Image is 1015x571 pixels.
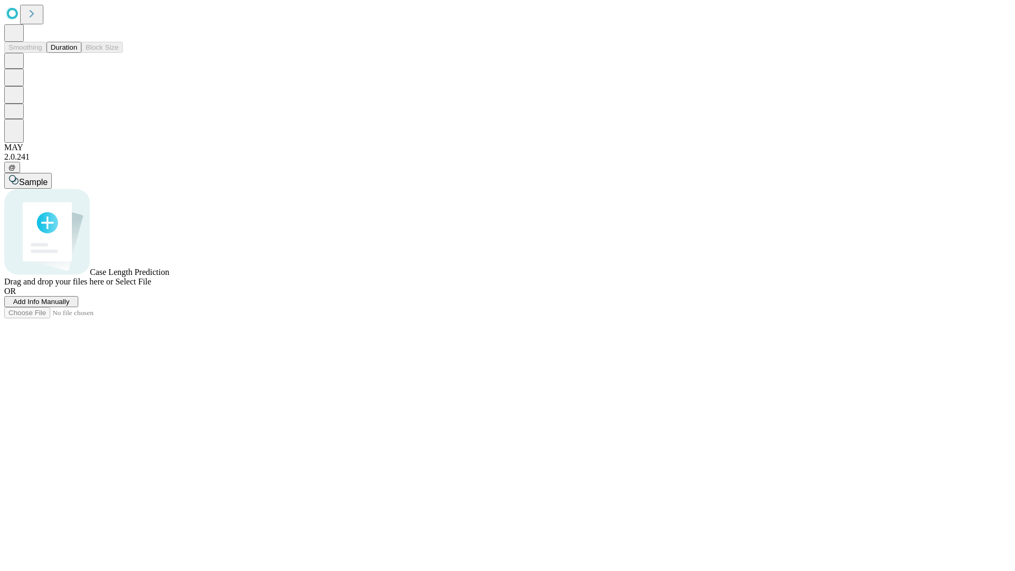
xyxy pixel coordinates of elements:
[19,178,48,187] span: Sample
[4,287,16,296] span: OR
[4,152,1011,162] div: 2.0.241
[4,296,78,307] button: Add Info Manually
[4,42,47,53] button: Smoothing
[4,162,20,173] button: @
[115,277,151,286] span: Select File
[4,173,52,189] button: Sample
[4,143,1011,152] div: MAY
[90,268,169,277] span: Case Length Prediction
[8,163,16,171] span: @
[4,277,113,286] span: Drag and drop your files here or
[47,42,81,53] button: Duration
[13,298,70,306] span: Add Info Manually
[81,42,123,53] button: Block Size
